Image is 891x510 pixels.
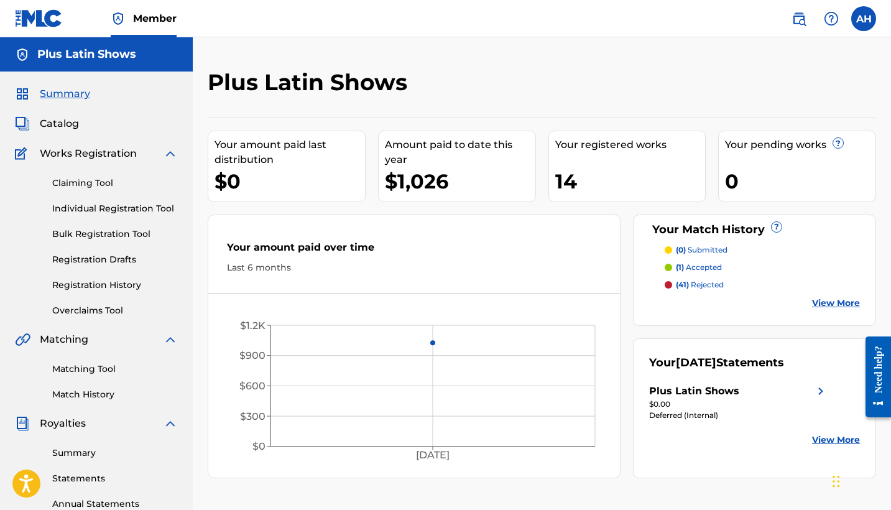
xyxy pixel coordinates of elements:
img: expand [163,146,178,161]
a: Summary [52,447,178,460]
a: (41) rejected [665,279,860,290]
a: View More [812,297,860,310]
iframe: Resource Center [856,326,891,429]
div: $0 [215,167,365,195]
tspan: [DATE] [416,449,450,461]
div: Your amount paid last distribution [215,137,365,167]
a: Statements [52,472,178,485]
tspan: $600 [239,380,265,392]
span: Works Registration [40,146,137,161]
iframe: Chat Widget [829,450,891,510]
a: Overclaims Tool [52,304,178,317]
span: Member [133,11,177,25]
div: Last 6 months [227,261,601,274]
div: $0.00 [649,399,828,410]
div: Your Statements [649,355,784,371]
a: Plus Latin Showsright chevron icon$0.00Deferred (Internal) [649,384,828,421]
a: Individual Registration Tool [52,202,178,215]
div: User Menu [851,6,876,31]
img: Royalties [15,416,30,431]
div: Your Match History [649,221,860,238]
div: Help [819,6,844,31]
a: SummarySummary [15,86,90,101]
h2: Plus Latin Shows [208,68,413,96]
a: Public Search [787,6,811,31]
img: Accounts [15,47,30,62]
div: Plus Latin Shows [649,384,739,399]
img: Works Registration [15,146,31,161]
img: MLC Logo [15,9,63,27]
a: CatalogCatalog [15,116,79,131]
span: Matching [40,332,88,347]
div: Your pending works [725,137,875,152]
p: submitted [676,244,727,256]
img: search [792,11,806,26]
a: (1) accepted [665,262,860,273]
tspan: $1.2K [240,320,265,331]
span: ? [772,222,782,232]
tspan: $0 [252,440,265,452]
span: Royalties [40,416,86,431]
div: Deferred (Internal) [649,410,828,421]
a: Matching Tool [52,363,178,376]
span: Catalog [40,116,79,131]
span: (1) [676,262,684,272]
div: 0 [725,167,875,195]
span: Summary [40,86,90,101]
img: expand [163,416,178,431]
div: Your amount paid over time [227,240,601,261]
div: Your registered works [555,137,706,152]
a: Claiming Tool [52,177,178,190]
img: expand [163,332,178,347]
div: 14 [555,167,706,195]
div: $1,026 [385,167,535,195]
span: (41) [676,280,689,289]
img: Summary [15,86,30,101]
img: Catalog [15,116,30,131]
img: Matching [15,332,30,347]
div: Amount paid to date this year [385,137,535,167]
div: Drag [833,463,840,500]
tspan: $300 [240,410,265,422]
p: rejected [676,279,724,290]
tspan: $900 [239,350,265,361]
a: (0) submitted [665,244,860,256]
a: Bulk Registration Tool [52,228,178,241]
a: Registration History [52,279,178,292]
img: help [824,11,839,26]
a: Match History [52,388,178,401]
span: ? [833,138,843,148]
span: (0) [676,245,686,254]
a: Registration Drafts [52,253,178,266]
h5: Plus Latin Shows [37,47,136,62]
img: Top Rightsholder [111,11,126,26]
a: View More [812,433,860,447]
img: right chevron icon [813,384,828,399]
p: accepted [676,262,722,273]
span: [DATE] [676,356,716,369]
